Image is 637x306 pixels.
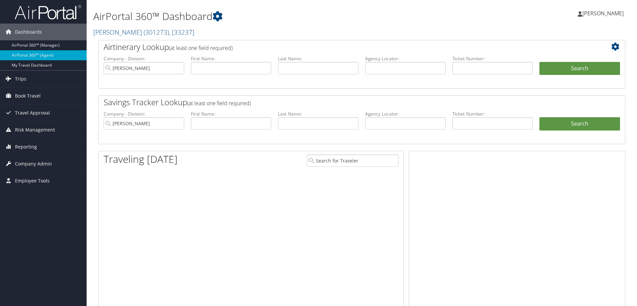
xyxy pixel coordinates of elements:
[452,111,533,117] label: Ticket Number:
[278,111,358,117] label: Last Name:
[144,28,169,37] span: ( 301273 )
[452,55,533,62] label: Ticket Number:
[191,55,272,62] label: First Name:
[104,55,184,62] label: Company - Division:
[104,41,576,53] h2: Airtinerary Lookup
[582,10,624,17] span: [PERSON_NAME]
[169,44,233,52] span: (at least one field required)
[307,154,398,167] input: Search for Traveler
[578,3,630,23] a: [PERSON_NAME]
[104,111,184,117] label: Company - Division:
[191,111,272,117] label: First Name:
[104,152,178,166] h1: Traveling [DATE]
[15,105,50,121] span: Travel Approval
[15,4,81,20] img: airportal-logo.png
[15,155,52,172] span: Company Admin
[15,122,55,138] span: Risk Management
[278,55,358,62] label: Last Name:
[15,139,37,155] span: Reporting
[187,100,251,107] span: (at least one field required)
[15,88,41,104] span: Book Travel
[539,62,620,75] button: Search
[15,172,50,189] span: Employee Tools
[15,71,26,87] span: Trips
[15,24,42,40] span: Dashboards
[93,9,451,23] h1: AirPortal 360™ Dashboard
[539,117,620,131] a: Search
[93,28,194,37] a: [PERSON_NAME]
[365,55,446,62] label: Agency Locator:
[169,28,194,37] span: , [ 33237 ]
[365,111,446,117] label: Agency Locator:
[104,117,184,130] input: search accounts
[104,97,576,108] h2: Savings Tracker Lookup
